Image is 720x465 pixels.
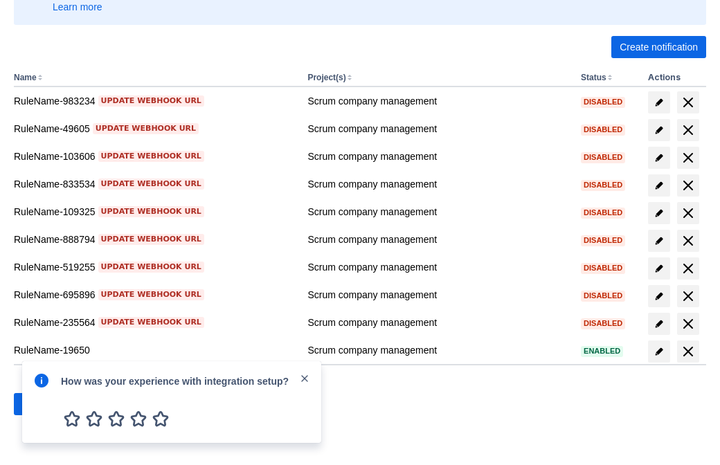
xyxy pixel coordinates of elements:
span: delete [680,205,696,221]
span: 3 [105,408,127,430]
span: Update webhook URL [96,123,196,134]
span: Update webhook URL [101,206,201,217]
span: Disabled [581,264,625,272]
div: Scrum company management [307,260,570,274]
span: Enabled [581,347,623,355]
span: edit [654,291,665,302]
span: Update webhook URL [101,95,201,107]
div: Scrum company management [307,94,570,108]
span: edit [654,235,665,246]
div: RuleName-109325 [14,205,296,219]
div: RuleName-983234 [14,94,296,108]
button: Create notification [611,36,706,58]
div: Scrum company management [307,122,570,136]
div: Scrum company management [307,316,570,329]
button: Project(s) [307,73,345,82]
div: RuleName-695896 [14,288,296,302]
span: edit [654,346,665,357]
span: delete [680,122,696,138]
span: delete [680,149,696,166]
span: 4 [127,408,150,430]
span: edit [654,125,665,136]
span: Disabled [581,237,625,244]
span: Create notification [620,36,698,58]
div: Scrum company management [307,343,570,357]
span: Disabled [581,126,625,134]
span: Update webhook URL [101,317,201,328]
span: delete [680,177,696,194]
div: RuleName-103606 [14,149,296,163]
div: RuleName-19650 [14,343,296,357]
th: Actions [642,69,706,87]
span: Disabled [581,292,625,300]
span: Update webhook URL [101,234,201,245]
div: Scrum company management [307,177,570,191]
span: Disabled [581,209,625,217]
div: RuleName-235564 [14,316,296,329]
div: RuleName-519255 [14,260,296,274]
span: edit [654,263,665,274]
span: 5 [150,408,172,430]
span: edit [654,208,665,219]
span: edit [654,97,665,108]
span: info [33,372,50,389]
span: delete [680,288,696,304]
button: Name [14,73,37,82]
span: 2 [83,408,105,430]
div: Scrum company management [307,288,570,302]
span: edit [654,318,665,329]
span: close [299,373,310,384]
div: RuleName-833534 [14,177,296,191]
span: delete [680,316,696,332]
span: Update webhook URL [101,151,201,162]
span: Update webhook URL [101,289,201,300]
div: RuleName-888794 [14,232,296,246]
button: Status [581,73,606,82]
div: How was your experience with integration setup? [61,372,299,388]
span: delete [680,94,696,111]
div: Scrum company management [307,205,570,219]
span: Disabled [581,154,625,161]
span: delete [680,260,696,277]
span: edit [654,152,665,163]
span: Disabled [581,320,625,327]
span: 1 [61,408,83,430]
span: delete [680,232,696,249]
span: edit [654,180,665,191]
div: RuleName-49605 [14,122,296,136]
div: Scrum company management [307,149,570,163]
span: Disabled [581,181,625,189]
span: Update webhook URL [101,262,201,273]
span: delete [680,343,696,360]
span: Update webhook URL [101,179,201,190]
div: Scrum company management [307,232,570,246]
span: Disabled [581,98,625,106]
